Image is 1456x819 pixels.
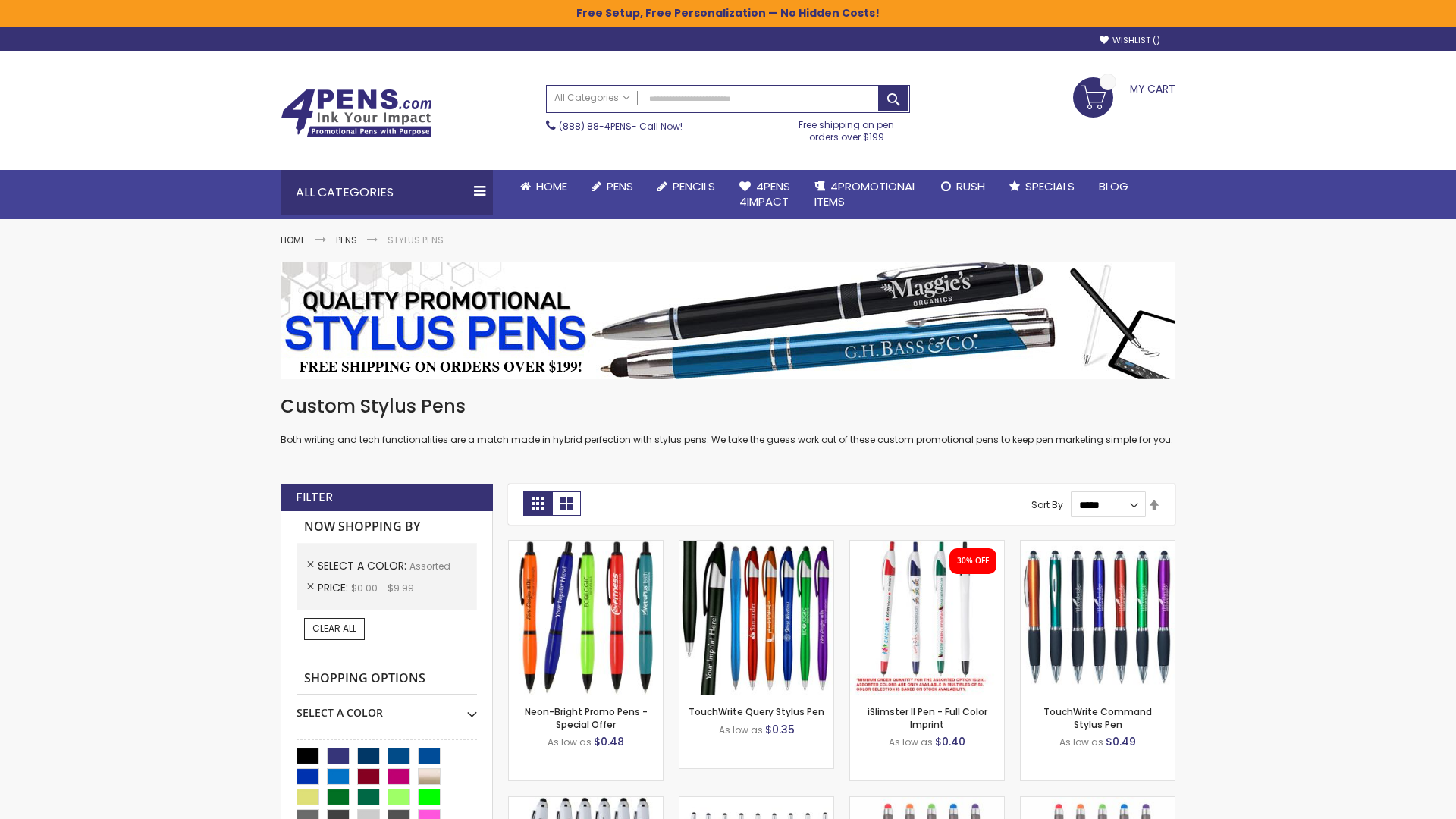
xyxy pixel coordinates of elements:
[509,540,663,553] a: Neon-Bright Promo Pens-Assorted
[673,178,715,194] span: Pencils
[523,491,552,516] strong: Grid
[679,540,833,553] a: TouchWrite Query Stylus Pen-Assorted
[1025,178,1075,194] span: Specials
[594,734,624,749] span: $0.48
[850,540,1004,553] a: iSlimster II - Full Color-Assorted
[547,86,638,111] a: All Categories
[1106,734,1136,749] span: $0.49
[997,170,1087,203] a: Specials
[554,92,630,104] span: All Categories
[548,736,591,748] span: As low as
[1059,736,1103,748] span: As low as
[318,558,409,573] span: Select A Color
[607,178,633,194] span: Pens
[525,705,648,730] a: Neon-Bright Promo Pens - Special Offer
[850,541,1004,695] img: iSlimster II - Full Color-Assorted
[281,394,1175,419] h1: Custom Stylus Pens
[1021,541,1175,695] img: TouchWrite Command Stylus Pen-Assorted
[559,120,682,133] span: - Call Now!
[1043,705,1152,730] a: TouchWrite Command Stylus Pen
[814,178,917,209] span: 4PROMOTIONAL ITEMS
[645,170,727,203] a: Pencils
[296,489,333,506] strong: Filter
[1087,170,1141,203] a: Blog
[850,796,1004,809] a: Islander Softy Gel Pen with Stylus-Assorted
[508,170,579,203] a: Home
[281,89,432,137] img: 4Pens Custom Pens and Promotional Products
[868,705,987,730] a: iSlimster II Pen - Full Color Imprint
[509,796,663,809] a: Kimberly Logo Stylus Pens-Assorted
[281,262,1175,379] img: Stylus Pens
[739,178,790,209] span: 4Pens 4impact
[929,170,997,203] a: Rush
[304,618,365,639] a: Clear All
[559,120,632,133] a: (888) 88-4PENS
[1031,498,1063,511] label: Sort By
[689,705,824,718] a: TouchWrite Query Stylus Pen
[579,170,645,203] a: Pens
[409,560,450,573] span: Assorted
[281,170,493,215] div: All Categories
[802,170,929,219] a: 4PROMOTIONALITEMS
[318,580,351,595] span: Price
[1099,178,1128,194] span: Blog
[935,734,965,749] span: $0.40
[297,663,477,695] strong: Shopping Options
[336,234,357,246] a: Pens
[1100,35,1160,46] a: Wishlist
[719,723,763,736] span: As low as
[679,541,833,695] img: TouchWrite Query Stylus Pen-Assorted
[783,113,911,143] div: Free shipping on pen orders over $199
[297,695,477,720] div: Select A Color
[281,234,306,246] a: Home
[312,622,356,635] span: Clear All
[1021,540,1175,553] a: TouchWrite Command Stylus Pen-Assorted
[1021,796,1175,809] a: Islander Softy Gel with Stylus - ColorJet Imprint-Assorted
[388,234,444,246] strong: Stylus Pens
[297,511,477,543] strong: Now Shopping by
[957,556,989,566] div: 30% OFF
[281,394,1175,447] div: Both writing and tech functionalities are a match made in hybrid perfection with stylus pens. We ...
[956,178,985,194] span: Rush
[889,736,933,748] span: As low as
[765,722,795,737] span: $0.35
[679,796,833,809] a: Stiletto Advertising Stylus Pens-Assorted
[351,582,414,595] span: $0.00 - $9.99
[536,178,567,194] span: Home
[727,170,802,219] a: 4Pens4impact
[509,541,663,695] img: Neon-Bright Promo Pens-Assorted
